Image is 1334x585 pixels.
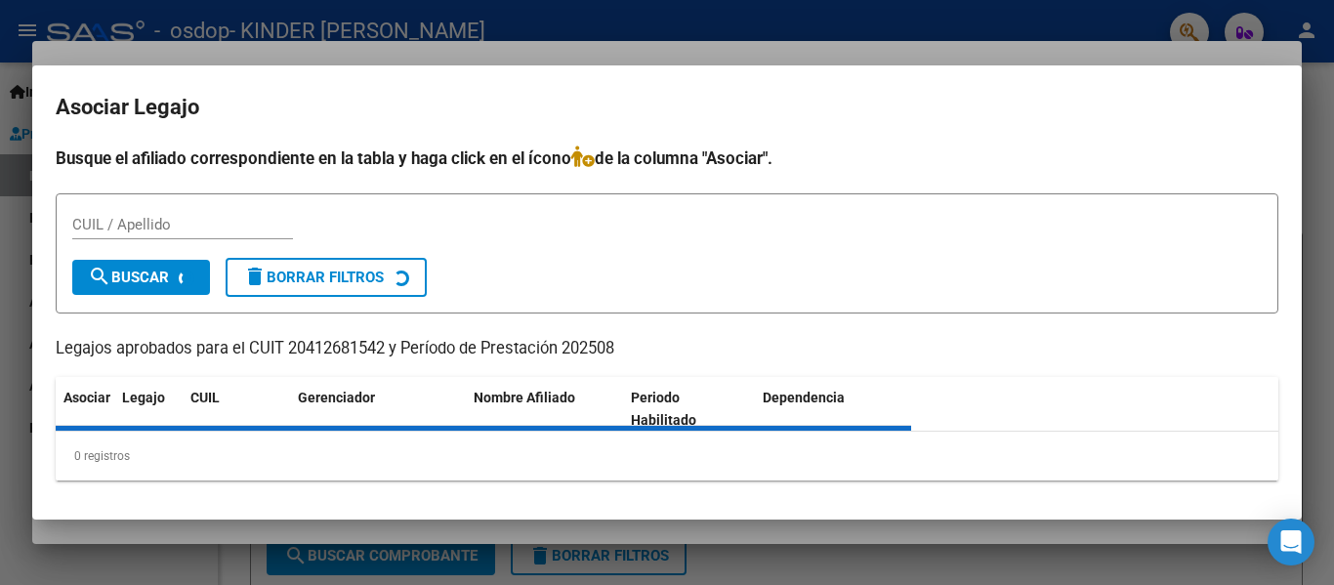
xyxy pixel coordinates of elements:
datatable-header-cell: Periodo Habilitado [623,377,755,441]
span: Gerenciador [298,390,375,405]
span: Buscar [88,269,169,286]
span: Dependencia [763,390,845,405]
datatable-header-cell: Legajo [114,377,183,441]
p: Legajos aprobados para el CUIT 20412681542 y Período de Prestación 202508 [56,337,1278,361]
span: Legajo [122,390,165,405]
button: Borrar Filtros [226,258,427,297]
datatable-header-cell: Nombre Afiliado [466,377,623,441]
div: 0 registros [56,432,1278,481]
span: Borrar Filtros [243,269,384,286]
span: Asociar [63,390,110,405]
datatable-header-cell: Asociar [56,377,114,441]
span: Periodo Habilitado [631,390,696,428]
datatable-header-cell: Dependencia [755,377,912,441]
div: Open Intercom Messenger [1268,519,1314,565]
button: Buscar [72,260,210,295]
span: CUIL [190,390,220,405]
mat-icon: search [88,265,111,288]
h4: Busque el afiliado correspondiente en la tabla y haga click en el ícono de la columna "Asociar". [56,146,1278,171]
mat-icon: delete [243,265,267,288]
datatable-header-cell: Gerenciador [290,377,466,441]
datatable-header-cell: CUIL [183,377,290,441]
h2: Asociar Legajo [56,89,1278,126]
span: Nombre Afiliado [474,390,575,405]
